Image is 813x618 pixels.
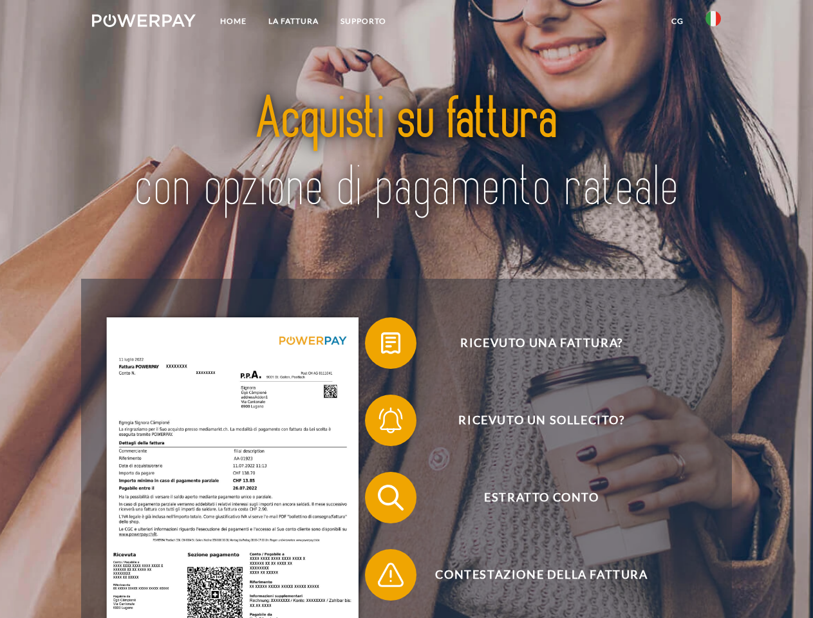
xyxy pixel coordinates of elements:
[365,549,700,601] button: Contestazione della fattura
[375,404,407,436] img: qb_bell.svg
[384,472,699,523] span: Estratto conto
[123,62,690,247] img: title-powerpay_it.svg
[384,395,699,446] span: Ricevuto un sollecito?
[375,559,407,591] img: qb_warning.svg
[365,472,700,523] button: Estratto conto
[706,11,721,26] img: it
[365,317,700,369] button: Ricevuto una fattura?
[384,317,699,369] span: Ricevuto una fattura?
[384,549,699,601] span: Contestazione della fattura
[209,10,257,33] a: Home
[660,10,695,33] a: CG
[375,482,407,514] img: qb_search.svg
[375,327,407,359] img: qb_bill.svg
[257,10,330,33] a: LA FATTURA
[330,10,397,33] a: Supporto
[92,14,196,27] img: logo-powerpay-white.svg
[365,395,700,446] button: Ricevuto un sollecito?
